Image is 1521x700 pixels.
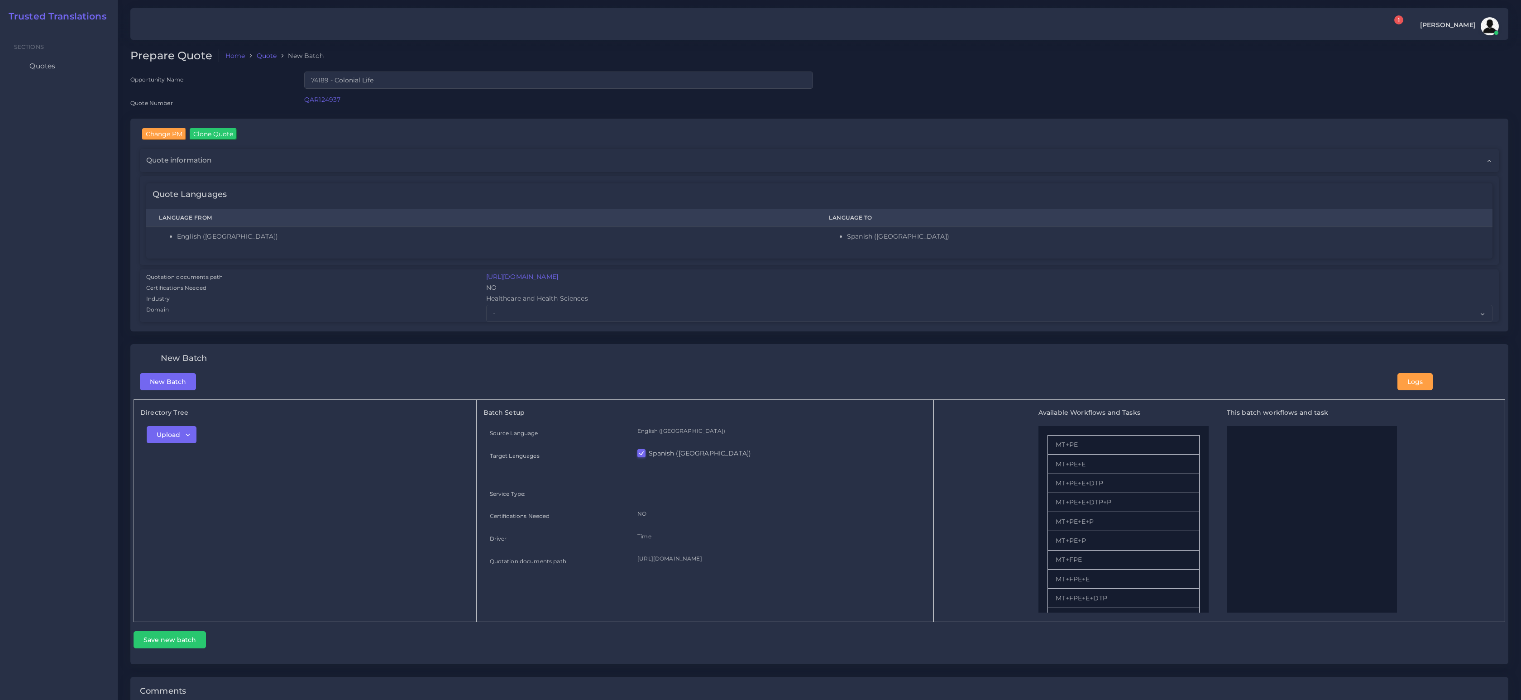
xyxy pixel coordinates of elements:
[225,51,245,60] a: Home
[490,429,538,437] label: Source Language
[1227,409,1397,417] h5: This batch workflows and task
[1047,551,1200,570] li: MT+FPE
[140,377,196,385] a: New Batch
[649,449,751,458] label: Spanish ([GEOGRAPHIC_DATA])
[1047,589,1200,608] li: MT+FPE+E+DTP
[483,409,927,417] h5: Batch Setup
[146,273,223,281] label: Quotation documents path
[14,43,44,50] span: Sections
[140,149,1499,172] div: Quote information
[490,490,526,498] label: Service Type:
[1416,17,1502,35] a: [PERSON_NAME]avatar
[146,209,816,227] th: Language From
[1397,373,1433,390] button: Logs
[140,686,186,696] h4: Comments
[480,283,1499,294] div: NO
[486,273,559,281] a: [URL][DOMAIN_NAME]
[1047,474,1200,493] li: MT+PE+E+DTP
[177,232,804,241] li: English ([GEOGRAPHIC_DATA])
[490,452,540,460] label: Target Languages
[1394,15,1403,24] span: 1
[847,232,1480,241] li: Spanish ([GEOGRAPHIC_DATA])
[153,190,227,200] h4: Quote Languages
[490,512,550,520] label: Certifications Needed
[130,99,173,107] label: Quote Number
[190,128,237,140] input: Clone Quote
[1047,608,1200,627] li: MT+FPE+E+DTP+P
[130,49,219,62] h2: Prepare Quote
[146,284,206,292] label: Certifications Needed
[637,532,920,541] p: Time
[142,128,186,140] input: Change PM
[1038,409,1209,417] h5: Available Workflows and Tasks
[161,354,207,364] h4: New Batch
[490,557,566,565] label: Quotation documents path
[277,51,323,60] li: New Batch
[146,295,170,303] label: Industry
[7,57,111,76] a: Quotes
[816,209,1492,227] th: Language To
[2,11,106,22] a: Trusted Translations
[130,76,183,83] label: Opportunity Name
[140,409,470,417] h5: Directory Tree
[304,96,340,104] a: QAR124937
[637,554,920,563] p: [URL][DOMAIN_NAME]
[1047,570,1200,589] li: MT+FPE+E
[257,51,277,60] a: Quote
[1386,20,1402,33] a: 1
[134,631,206,648] button: Save new batch
[29,61,55,71] span: Quotes
[1047,435,1200,455] li: MT+PE
[1407,378,1423,386] span: Logs
[1047,493,1200,512] li: MT+PE+E+DTP+P
[140,373,196,390] button: New Batch
[146,155,211,165] span: Quote information
[146,306,169,314] label: Domain
[1047,531,1200,550] li: MT+PE+P
[147,426,196,443] button: Upload
[1047,455,1200,474] li: MT+PE+E
[1047,512,1200,531] li: MT+PE+E+P
[637,426,920,436] p: English ([GEOGRAPHIC_DATA])
[1420,22,1476,28] span: [PERSON_NAME]
[1481,17,1499,35] img: avatar
[480,294,1499,305] div: Healthcare and Health Sciences
[490,535,507,542] label: Driver
[637,509,920,518] p: NO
